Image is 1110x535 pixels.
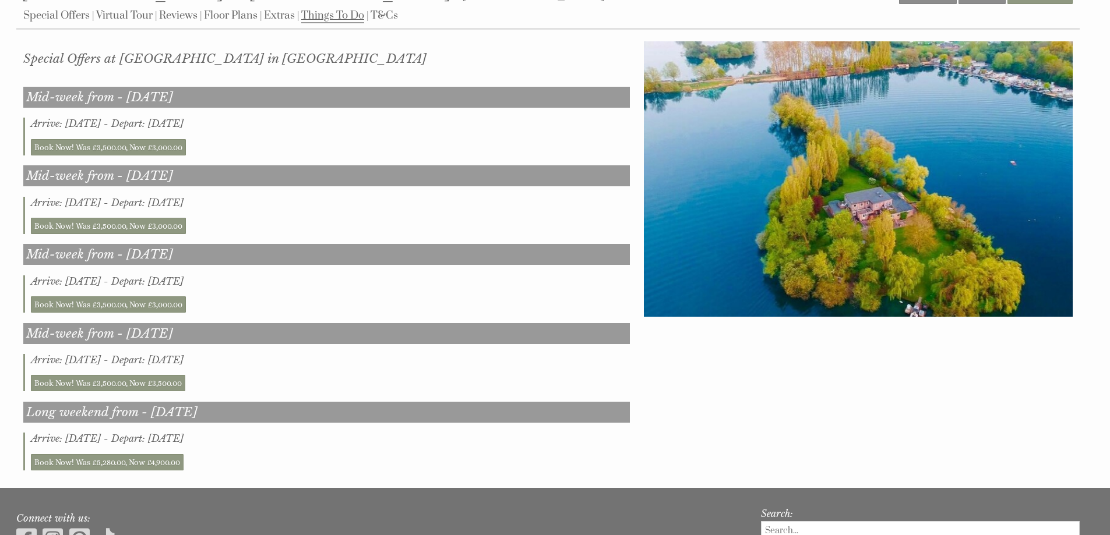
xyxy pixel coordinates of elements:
[96,9,153,22] a: Virtual Tour
[23,323,630,344] h2: Mid-week from - [DATE]
[159,9,198,22] a: Reviews
[16,512,739,524] h3: Connect with us:
[31,218,186,234] a: Book Now! Was £3,500.00, Now £3,000.00
[23,165,630,186] h2: Mid-week from - [DATE]
[31,197,630,208] h3: Arrive: [DATE] - Depart: [DATE]
[301,9,364,23] a: Things To Do
[761,508,1080,519] h3: Search:
[31,296,186,313] a: Book Now! Was £3,500.00, Now £3,000.00
[31,433,630,444] h3: Arrive: [DATE] - Depart: [DATE]
[644,41,1073,317] img: An image of 'The Island in Oxfordshire'
[31,454,184,470] a: Book Now! Was £5,280.00, Now £4,900.00
[31,139,186,155] a: Book Now! Was £3,500.00, Now £3,000.00
[23,244,630,265] h2: Mid-week from - [DATE]
[23,9,90,22] a: Special Offers
[23,87,630,108] h2: Mid-week from - [DATE]
[371,9,398,22] a: T&Cs
[23,402,630,423] h2: Long weekend from - [DATE]
[31,354,630,366] h3: Arrive: [DATE] - Depart: [DATE]
[31,375,185,391] a: Book Now! Was £3,500.00, Now £3,500.00
[204,9,258,22] a: Floor Plans
[264,9,295,22] a: Extras
[31,275,630,287] h3: Arrive: [DATE] - Depart: [DATE]
[31,118,630,129] h3: Arrive: [DATE] - Depart: [DATE]
[23,51,630,66] h2: Special Offers at [GEOGRAPHIC_DATA] in [GEOGRAPHIC_DATA]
